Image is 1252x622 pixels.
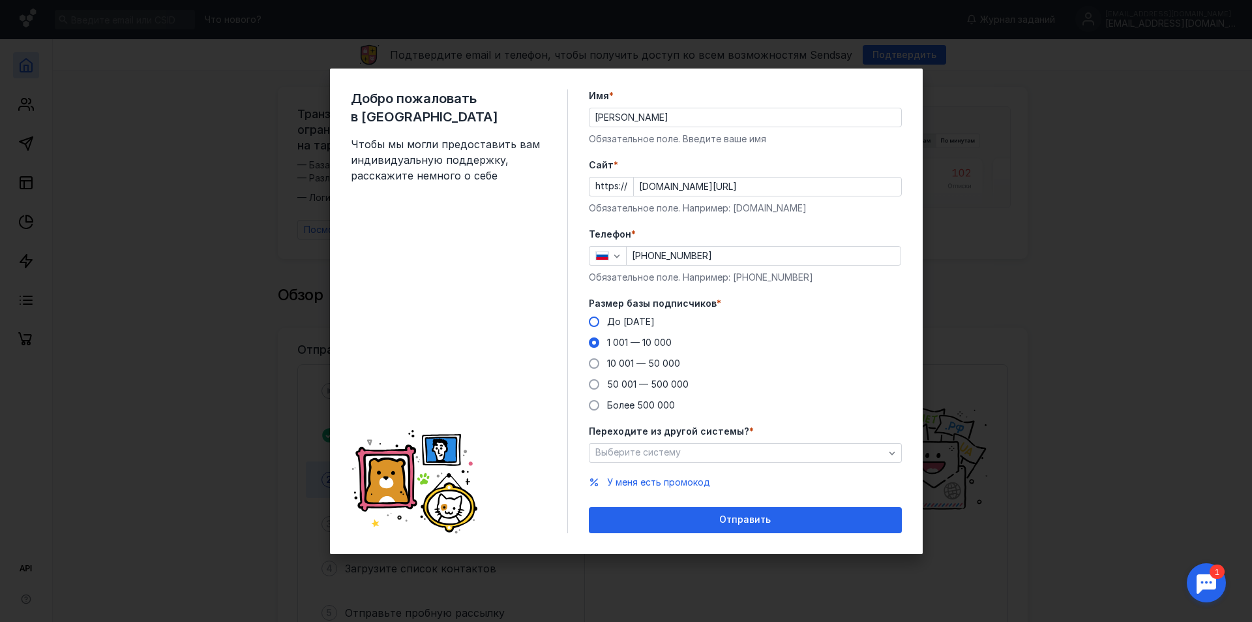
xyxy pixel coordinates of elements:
span: Выберите систему [595,446,681,458]
span: До [DATE] [607,316,655,327]
button: Выберите систему [589,443,902,463]
span: Более 500 000 [607,399,675,411]
span: Имя [589,89,609,102]
span: Переходите из другой системы? [589,425,749,438]
span: 10 001 — 50 000 [607,358,680,369]
button: Отправить [589,507,902,533]
span: Добро пожаловать в [GEOGRAPHIC_DATA] [351,89,546,126]
div: Обязательное поле. Например: [PHONE_NUMBER] [589,271,902,284]
span: 50 001 — 500 000 [607,379,689,390]
button: У меня есть промокод [607,476,710,489]
span: Отправить [719,514,771,525]
div: Обязательное поле. Например: [DOMAIN_NAME] [589,202,902,215]
span: У меня есть промокод [607,476,710,488]
span: 1 001 — 10 000 [607,337,672,348]
span: Размер базы подписчиков [589,297,717,310]
span: Чтобы мы могли предоставить вам индивидуальную поддержку, расскажите немного о себе [351,136,546,183]
div: 1 [29,8,44,22]
div: Обязательное поле. Введите ваше имя [589,132,902,146]
span: Cайт [589,159,614,172]
span: Телефон [589,228,631,241]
